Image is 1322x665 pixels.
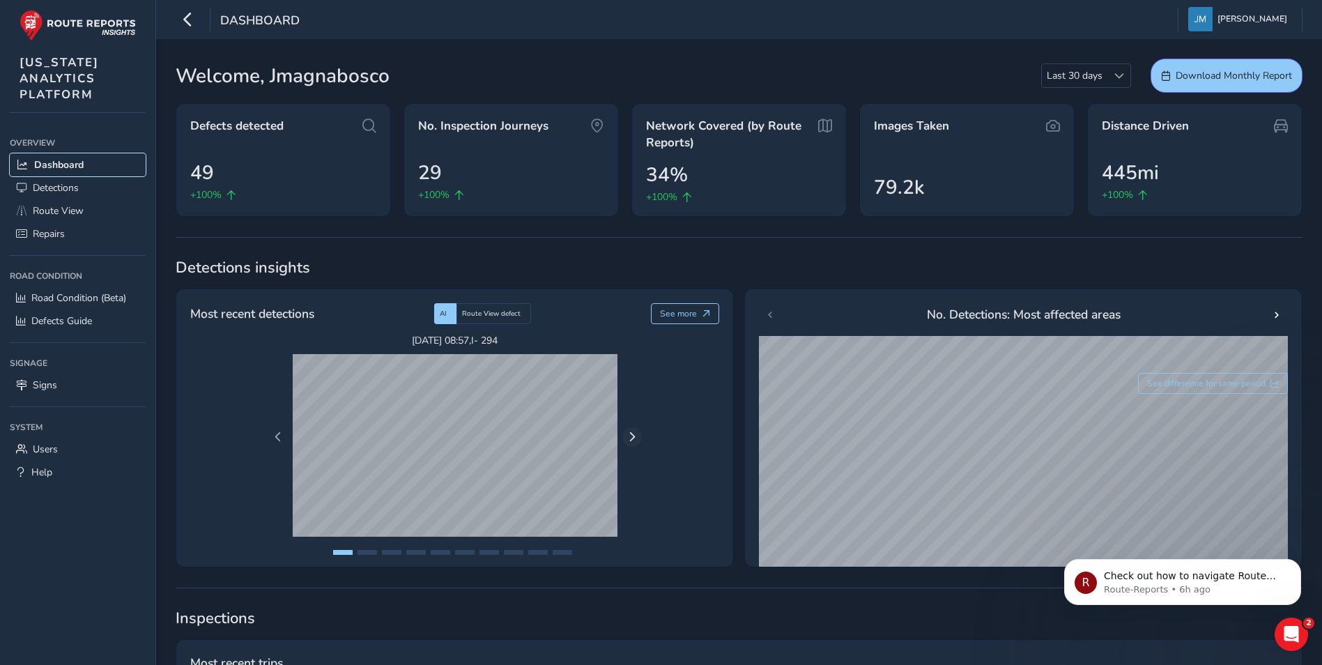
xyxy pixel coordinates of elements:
span: Help [31,466,52,479]
span: See more [660,308,697,319]
span: 34% [646,160,688,190]
span: Repairs [33,227,65,240]
span: Route View defect [462,309,521,319]
span: AI [440,309,447,319]
div: AI [434,303,456,324]
span: Dashboard [220,12,300,31]
span: Distance Driven [1102,118,1189,135]
img: rr logo [20,10,136,41]
div: Road Condition [10,266,146,286]
a: Road Condition (Beta) [10,286,146,309]
button: Next Page [622,427,642,447]
button: See difference for same period [1138,373,1289,394]
span: Users [33,443,58,456]
div: Signage [10,353,146,374]
span: Detections [33,181,79,194]
button: Page 3 [382,550,401,555]
div: Overview [10,132,146,153]
span: Download Monthly Report [1176,69,1292,82]
span: Welcome, Jmagnabosco [176,61,390,91]
span: 29 [418,158,442,188]
span: Network Covered (by Route Reports) [646,118,813,151]
span: [DATE] 08:57 , I- 294 [293,334,617,347]
a: Help [10,461,146,484]
span: See difference for same period [1147,378,1266,389]
span: +100% [646,190,677,204]
div: System [10,417,146,438]
span: Defects Guide [31,314,92,328]
span: +100% [1102,188,1133,202]
button: Page 1 [333,550,353,555]
span: [US_STATE] ANALYTICS PLATFORM [20,54,99,102]
span: Route View [33,204,84,217]
span: Road Condition (Beta) [31,291,126,305]
button: See more [651,303,720,324]
span: Detections insights [176,257,1302,278]
img: diamond-layout [1188,7,1213,31]
a: Signs [10,374,146,397]
span: 445mi [1102,158,1159,188]
button: Page 10 [553,550,572,555]
span: 2 [1303,618,1314,629]
button: [PERSON_NAME] [1188,7,1292,31]
span: Most recent detections [190,305,314,323]
span: Signs [33,379,57,392]
span: Inspections [176,608,1302,629]
span: Defects detected [190,118,284,135]
a: Defects Guide [10,309,146,332]
span: [PERSON_NAME] [1217,7,1287,31]
div: Route View defect [456,303,531,324]
a: Detections [10,176,146,199]
button: Page 9 [528,550,548,555]
button: Page 2 [358,550,377,555]
button: Download Monthly Report [1151,59,1302,93]
iframe: Intercom notifications message [1043,530,1322,627]
button: Page 6 [455,550,475,555]
button: Page 5 [431,550,450,555]
span: Dashboard [34,158,84,171]
span: Images Taken [874,118,949,135]
a: Route View [10,199,146,222]
a: Dashboard [10,153,146,176]
a: Users [10,438,146,461]
span: 49 [190,158,214,188]
span: Last 30 days [1042,64,1107,87]
span: No. Detections: Most affected areas [927,305,1121,323]
button: Previous Page [268,427,288,447]
span: No. Inspection Journeys [418,118,548,135]
span: 79.2k [874,173,924,202]
a: Repairs [10,222,146,245]
span: +100% [190,188,222,202]
button: Page 7 [479,550,499,555]
iframe: Intercom live chat [1275,618,1308,651]
button: Page 8 [504,550,523,555]
span: +100% [418,188,449,202]
button: Page 4 [406,550,426,555]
